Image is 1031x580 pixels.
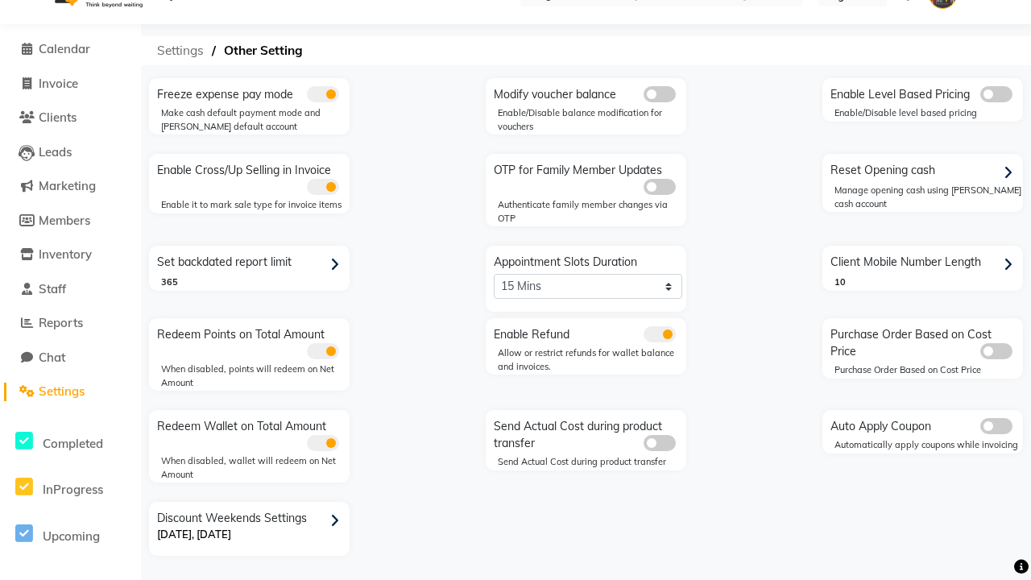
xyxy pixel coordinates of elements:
a: Staff [4,280,137,299]
div: 10 [834,275,1023,289]
a: Calendar [4,40,137,59]
div: Enable/Disable balance modification for vouchers [498,106,686,133]
span: Settings [149,36,212,65]
div: Freeze expense pay mode [153,82,350,103]
div: Set backdated report limit [153,250,350,275]
span: Settings [39,383,85,399]
div: Enable/Disable level based pricing [834,106,1023,120]
span: Leads [39,144,72,159]
div: When disabled, wallet will redeem on Net Amount [161,454,350,481]
div: Send Actual Cost during product transfer [498,455,686,469]
div: Send Actual Cost during product transfer [490,414,686,452]
span: Completed [43,436,103,451]
span: InProgress [43,482,103,497]
a: Inventory [4,246,137,264]
span: Reports [39,315,83,330]
span: Invoice [39,76,78,91]
div: Modify voucher balance [490,82,686,103]
div: Discount Weekends Settings [153,506,350,556]
span: Marketing [39,178,96,193]
div: Allow or restrict refunds for wallet balance and invoices. [498,346,686,373]
div: When disabled, points will redeem on Net Amount [161,362,350,389]
a: Marketing [4,177,137,196]
div: Client Mobile Number Length [826,250,1023,275]
div: Automatically apply coupons while invoicing [834,438,1023,452]
span: Staff [39,281,66,296]
span: Other Setting [216,36,311,65]
a: Leads [4,143,137,162]
a: Invoice [4,75,137,93]
div: Auto Apply Coupon [826,414,1023,435]
a: Settings [4,383,137,401]
p: [DATE], [DATE] [157,527,346,543]
div: 365 [161,275,350,289]
a: Reports [4,314,137,333]
div: Reset Opening cash [826,158,1023,184]
span: Chat [39,350,65,365]
a: Chat [4,349,137,367]
div: Enable Refund [490,322,686,343]
div: Make cash default payment mode and [PERSON_NAME] default account [161,106,350,133]
div: OTP for Family Member Updates [490,158,686,195]
span: Calendar [39,41,90,56]
div: Enable Level Based Pricing [826,82,1023,103]
span: Upcoming [43,528,100,544]
div: Manage opening cash using [PERSON_NAME] cash account [834,184,1023,210]
div: Redeem Wallet on Total Amount [153,414,350,451]
div: Enable it to mark sale type for invoice items [161,198,350,212]
span: Members [39,213,90,228]
div: Purchase Order Based on Cost Price [826,322,1023,360]
div: Redeem Points on Total Amount [153,322,350,359]
div: Authenticate family member changes via OTP [498,198,686,225]
span: Inventory [39,246,92,262]
div: Enable Cross/Up Selling in Invoice [153,158,350,195]
div: Appointment Slots Duration [490,250,686,299]
a: Clients [4,109,137,127]
a: Members [4,212,137,230]
span: Clients [39,110,77,125]
div: Purchase Order Based on Cost Price [834,363,1023,377]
